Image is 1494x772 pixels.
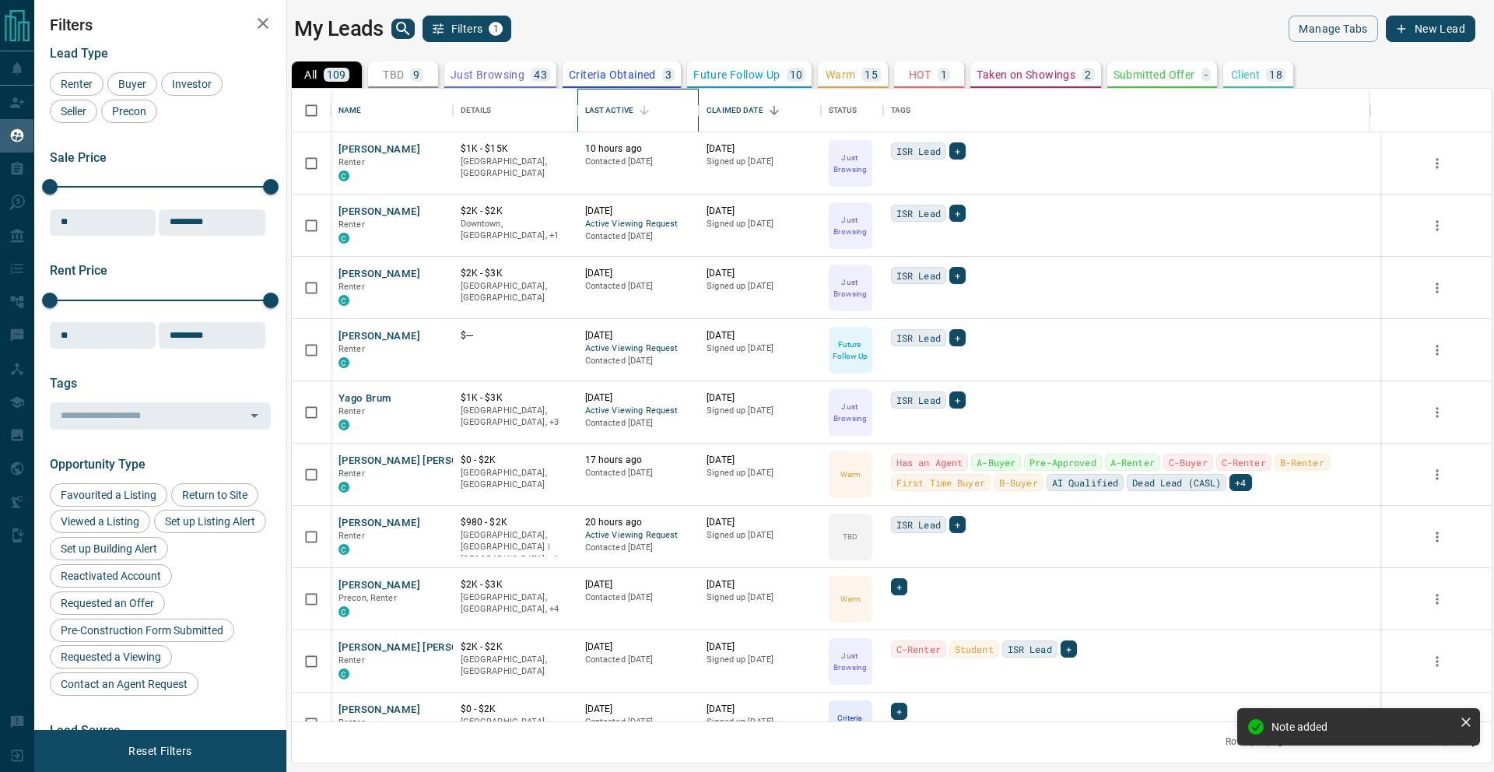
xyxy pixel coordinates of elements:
[1426,525,1449,549] button: more
[826,69,856,80] p: Warm
[949,142,966,160] div: +
[585,578,692,591] p: [DATE]
[55,597,160,609] span: Requested an Offer
[585,142,692,156] p: 10 hours ago
[707,156,813,168] p: Signed up [DATE]
[830,339,871,362] p: Future Follow Up
[585,640,692,654] p: [DATE]
[693,69,780,80] p: Future Follow Up
[891,89,911,132] div: Tags
[585,329,692,342] p: [DATE]
[633,100,655,121] button: Sort
[707,405,813,417] p: Signed up [DATE]
[864,69,878,80] p: 15
[585,230,692,243] p: Contacted [DATE]
[338,606,349,617] div: condos.ca
[383,69,404,80] p: TBD
[707,703,813,716] p: [DATE]
[461,205,570,218] p: $2K - $2K
[896,641,941,657] span: C-Renter
[1229,474,1251,491] div: +4
[338,391,391,406] button: Yago Brum
[1426,463,1449,486] button: more
[113,78,152,90] span: Buyer
[461,703,570,716] p: $0 - $2K
[790,69,803,80] p: 10
[830,276,871,300] p: Just Browsing
[1052,475,1119,490] span: AI Qualified
[338,157,365,167] span: Renter
[101,100,157,123] div: Precon
[1061,640,1077,658] div: +
[707,467,813,479] p: Signed up [DATE]
[585,355,692,367] p: Contacted [DATE]
[55,678,193,690] span: Contact an Agent Request
[461,591,570,616] p: Etobicoke, North York, West End, Toronto
[107,72,157,96] div: Buyer
[1132,475,1221,490] span: Dead Lead (CASL)
[840,593,861,605] p: Warm
[461,467,570,491] p: [GEOGRAPHIC_DATA], [GEOGRAPHIC_DATA]
[821,89,883,132] div: Status
[585,205,692,218] p: [DATE]
[665,69,672,80] p: 3
[707,516,813,529] p: [DATE]
[891,703,907,720] div: +
[55,489,162,501] span: Favourited a Listing
[50,619,234,642] div: Pre-Construction Form Submitted
[896,205,941,221] span: ISR Lead
[304,69,317,80] p: All
[338,142,420,157] button: [PERSON_NAME]
[50,100,97,123] div: Seller
[1269,69,1282,80] p: 18
[461,454,570,467] p: $0 - $2K
[585,89,633,132] div: Last Active
[585,654,692,666] p: Contacted [DATE]
[50,537,168,560] div: Set up Building Alert
[585,405,692,418] span: Active Viewing Request
[896,268,941,283] span: ISR Lead
[50,16,271,34] h2: Filters
[391,19,415,39] button: search button
[461,529,570,566] p: Toronto
[534,69,547,80] p: 43
[707,716,813,728] p: Signed up [DATE]
[118,738,202,764] button: Reset Filters
[955,392,960,408] span: +
[1289,16,1377,42] button: Manage Tabs
[1426,276,1449,300] button: more
[707,454,813,467] p: [DATE]
[896,475,985,490] span: First Time Buyer
[1226,735,1291,749] p: Rows per page:
[949,205,966,222] div: +
[830,152,871,175] p: Just Browsing
[294,16,384,41] h1: My Leads
[50,483,167,507] div: Favourited a Listing
[707,205,813,218] p: [DATE]
[949,391,966,409] div: +
[50,564,172,588] div: Reactivated Account
[1386,16,1475,42] button: New Lead
[707,391,813,405] p: [DATE]
[338,718,365,728] span: Renter
[829,89,857,132] div: Status
[896,392,941,408] span: ISR Lead
[585,280,692,293] p: Contacted [DATE]
[338,516,420,531] button: [PERSON_NAME]
[585,391,692,405] p: [DATE]
[941,69,947,80] p: 1
[707,329,813,342] p: [DATE]
[1066,641,1071,657] span: +
[338,531,365,541] span: Renter
[338,544,349,555] div: condos.ca
[338,578,420,593] button: [PERSON_NAME]
[338,295,349,306] div: condos.ca
[955,268,960,283] span: +
[1205,69,1208,80] p: -
[707,218,813,230] p: Signed up [DATE]
[585,716,692,728] p: Contacted [DATE]
[50,46,108,61] span: Lead Type
[167,78,217,90] span: Investor
[707,342,813,355] p: Signed up [DATE]
[451,69,524,80] p: Just Browsing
